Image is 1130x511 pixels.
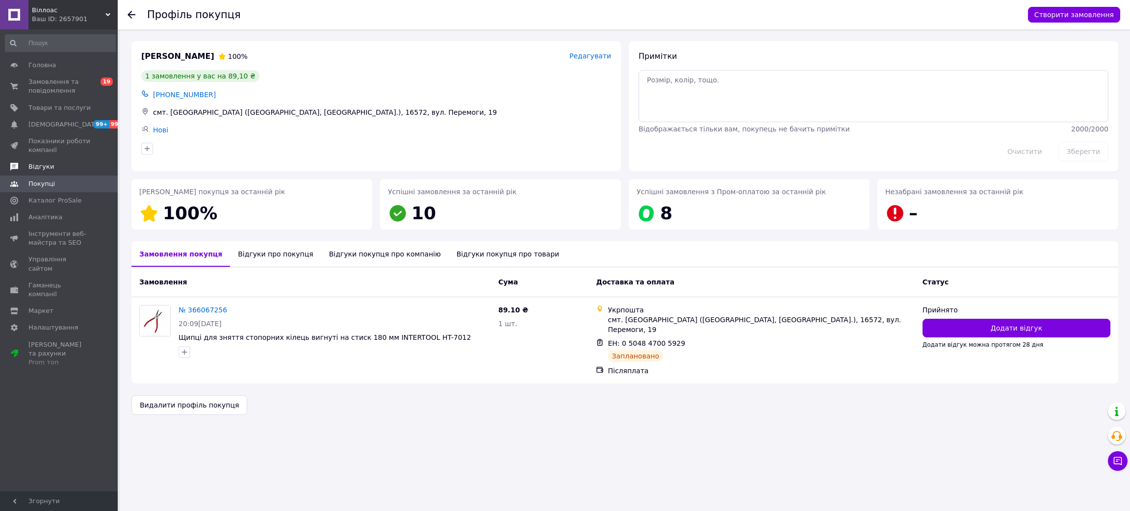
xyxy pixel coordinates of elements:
[28,358,91,367] div: Prom топ
[498,278,518,286] span: Cума
[28,340,91,367] span: [PERSON_NAME] та рахунки
[608,366,914,376] div: Післяплата
[28,323,78,332] span: Налаштування
[608,305,914,315] div: Укрпошта
[228,52,248,60] span: 100%
[28,77,91,95] span: Замовлення та повідомлення
[923,278,949,286] span: Статус
[163,203,217,223] span: 100%
[179,333,471,341] a: Щипці для зняття стопорних кілець вигнуті на стиск 180 мм INTERTOOL HT-7012
[140,306,170,336] img: Фото товару
[153,91,216,99] span: [PHONE_NUMBER]
[179,306,227,314] a: № 366067256
[139,305,171,336] a: Фото товару
[109,120,126,128] span: 99+
[151,105,613,119] div: смт. [GEOGRAPHIC_DATA] ([GEOGRAPHIC_DATA], [GEOGRAPHIC_DATA].), 16572, вул. Перемоги, 19
[28,255,91,273] span: Управління сайтом
[5,34,116,52] input: Пошук
[498,320,517,328] span: 1 шт.
[569,52,611,60] span: Редагувати
[596,278,674,286] span: Доставка та оплата
[411,203,436,223] span: 10
[28,137,91,154] span: Показники роботи компанії
[1108,451,1128,471] button: Чат з покупцем
[923,319,1110,337] button: Додати відгук
[28,196,81,205] span: Каталог ProSale
[1071,125,1108,133] span: 2000 / 2000
[230,241,321,267] div: Відгуки про покупця
[923,305,1110,315] div: Прийнято
[28,162,54,171] span: Відгуки
[128,10,135,20] div: Повернутися назад
[608,339,685,347] span: ЕН: 0 5048 4700 5929
[923,341,1043,348] span: Додати відгук можна протягом 28 дня
[28,230,91,247] span: Інструменти веб-майстра та SEO
[991,323,1042,333] span: Додати відгук
[498,306,528,314] span: 89.10 ₴
[141,70,259,82] div: 1 замовлення у вас на 89,10 ₴
[28,120,101,129] span: [DEMOGRAPHIC_DATA]
[608,350,663,362] div: Заплановано
[28,281,91,299] span: Гаманець компанії
[909,203,918,223] span: –
[32,15,118,24] div: Ваш ID: 2657901
[93,120,109,128] span: 99+
[639,125,850,133] span: Відображається тільки вам, покупець не бачить примітки
[147,9,241,21] h1: Профіль покупця
[388,188,516,196] span: Успішні замовлення за останній рік
[28,179,55,188] span: Покупці
[885,188,1023,196] span: Незабрані замовлення за останній рік
[321,241,449,267] div: Відгуки покупця про компанію
[637,188,826,196] span: Успішні замовлення з Пром-оплатою за останній рік
[28,213,62,222] span: Аналітика
[139,188,285,196] span: [PERSON_NAME] покупця за останній рік
[660,203,672,223] span: 8
[153,126,168,134] a: Нові
[179,320,222,328] span: 20:09[DATE]
[608,315,914,334] div: смт. [GEOGRAPHIC_DATA] ([GEOGRAPHIC_DATA], [GEOGRAPHIC_DATA].), 16572, вул. Перемоги, 19
[28,103,91,112] span: Товари та послуги
[639,51,677,61] span: Примітки
[131,395,247,415] button: Видалити профіль покупця
[28,61,56,70] span: Головна
[141,51,214,62] span: [PERSON_NAME]
[101,77,113,86] span: 19
[28,307,53,315] span: Маркет
[32,6,105,15] span: Віллоас
[449,241,567,267] div: Відгуки покупця про товари
[1028,7,1120,23] button: Створити замовлення
[131,241,230,267] div: Замовлення покупця
[139,278,187,286] span: Замовлення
